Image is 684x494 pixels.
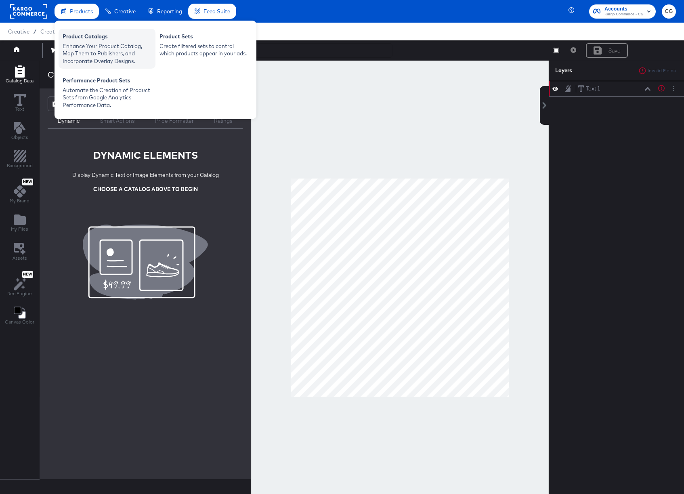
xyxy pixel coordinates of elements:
span: Assets [13,255,27,261]
span: My Files [11,226,28,232]
div: Text 1 [586,85,600,92]
button: Add Text [6,120,33,143]
span: Objects [11,134,28,141]
div: CHOOSE A CATALOG ABOVE TO BEGIN [93,185,198,193]
span: Text [15,106,24,112]
button: Text 1 [578,84,601,93]
span: Reporting [157,8,182,15]
div: DYNAMIC ELEMENTS [93,148,198,162]
button: Assets [8,240,32,264]
button: AccountsKargo Commerce - CG [589,4,656,19]
span: Canvas Color [5,319,34,325]
span: My Brand [10,198,29,204]
span: Background [7,162,33,169]
button: Add Rectangle [2,149,38,172]
div: Smart Actions [100,117,135,125]
span: CG [665,7,673,16]
span: Accounts [604,5,644,13]
div: Invalid Fields [647,68,678,74]
button: NewRec Engine [2,269,37,299]
button: CG [662,4,676,19]
div: Price Formatter [155,117,194,125]
span: Kargo Commerce - CG [604,11,644,18]
a: Creative Home [40,28,78,35]
span: Creative [8,28,29,35]
div: Dynamic [58,117,80,125]
div: Catalog Data [48,69,99,80]
span: / [29,28,40,35]
span: New [22,272,33,277]
span: Feed Suite [204,8,230,15]
button: Text [9,92,31,115]
button: NewMy Brand [5,177,34,207]
span: New [22,179,33,185]
span: Creative [114,8,136,15]
div: Display Dynamic Text or Image Elements from your Catalog [72,171,219,179]
span: Catalog Data [6,78,34,84]
span: Products [70,8,93,15]
button: Layer Options [669,84,678,93]
div: Ratings [214,117,233,125]
div: Layers [555,67,638,74]
span: Rec Engine [7,290,32,297]
button: Add Rectangle [1,63,38,86]
div: Text 1Layer Options [549,81,684,97]
button: Add Files [6,212,33,235]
